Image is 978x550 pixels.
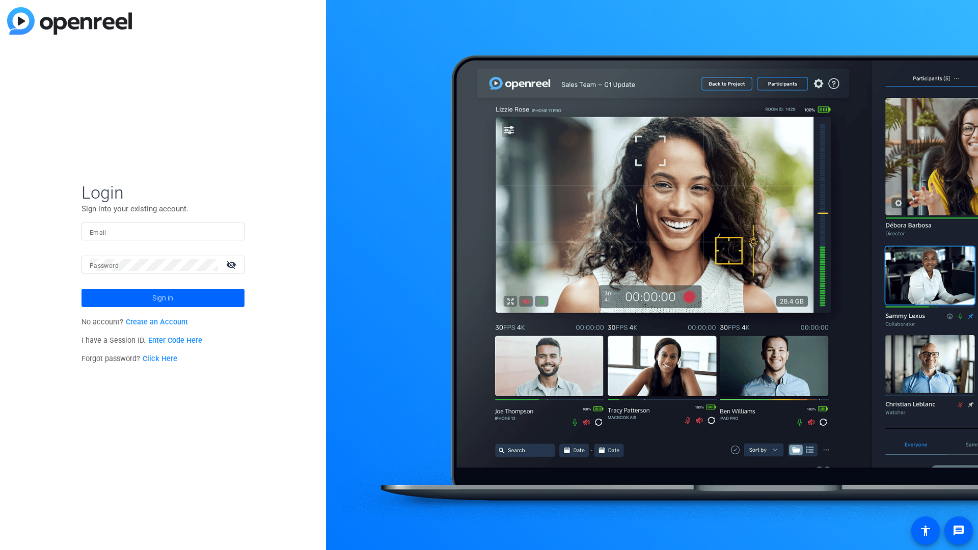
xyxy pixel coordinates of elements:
span: Forgot password? [81,354,177,363]
mat-icon: accessibility [919,525,932,537]
mat-label: Email [90,229,106,236]
button: Sign in [81,289,244,307]
a: Enter Code Here [148,336,202,345]
a: Create an Account [126,318,188,326]
span: Sign in [152,285,173,311]
input: Enter Email Address [90,226,236,238]
span: Login [81,182,244,203]
span: No account? [81,318,188,326]
a: Click Here [143,354,177,363]
mat-icon: message [953,525,965,537]
mat-icon: visibility_off [220,257,244,272]
p: Sign into your existing account. [81,203,244,214]
span: I have a Session ID. [81,336,202,345]
mat-label: Password [90,262,119,269]
img: blue-gradient.svg [7,7,132,35]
